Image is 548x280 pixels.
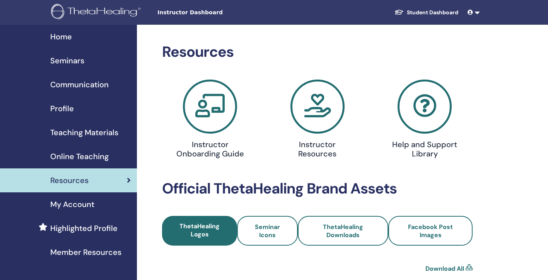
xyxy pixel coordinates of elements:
span: Facebook Post Images [408,223,453,239]
a: Help and Support Library [376,80,474,161]
a: Instructor Resources [268,80,367,161]
span: Seminar Icons [255,223,280,239]
a: ThetaHealing Logos [162,216,237,246]
a: Student Dashboard [388,5,464,20]
a: Instructor Onboarding Guide [161,80,259,161]
span: Home [50,31,72,42]
span: ThetaHealing Logos [179,222,220,238]
span: My Account [50,199,94,210]
span: Communication [50,79,109,90]
a: Seminar Icons [237,216,298,246]
img: logo.png [51,4,143,21]
a: Facebook Post Images [388,216,473,246]
span: Instructor Dashboard [157,8,273,17]
span: Seminars [50,55,84,66]
span: Online Teaching [50,151,109,162]
h4: Instructor Resources [283,140,352,158]
h4: Instructor Onboarding Guide [176,140,244,158]
span: Profile [50,103,74,114]
span: Member Resources [50,246,121,258]
span: Resources [50,175,89,186]
h4: Help and Support Library [390,140,459,158]
a: ThetaHealing Downloads [298,216,388,246]
span: Teaching Materials [50,127,118,138]
h2: Resources [162,43,473,61]
span: Highlighted Profile [50,222,118,234]
img: graduation-cap-white.svg [394,9,404,15]
a: Download All [425,264,464,273]
h2: Official ThetaHealing Brand Assets [162,180,473,198]
span: ThetaHealing Downloads [323,223,363,239]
